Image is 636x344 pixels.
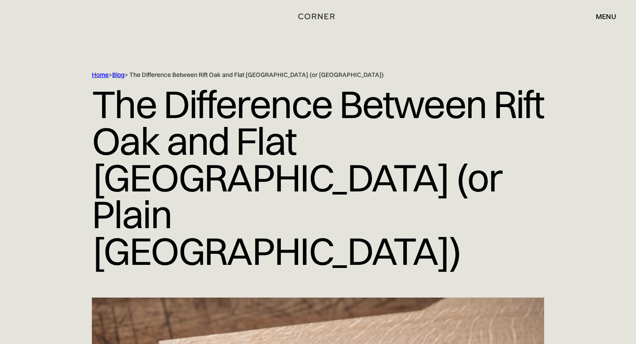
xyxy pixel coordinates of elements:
[92,71,109,79] a: Home
[596,13,616,20] div: menu
[92,79,544,276] h1: The Difference Between Rift Oak and Flat [GEOGRAPHIC_DATA] (or Plain [GEOGRAPHIC_DATA])
[112,71,125,79] a: Blog
[292,11,344,22] a: home
[587,9,616,24] div: menu
[92,71,507,79] div: > > The Difference Between Rift Oak and Flat [GEOGRAPHIC_DATA] (or [GEOGRAPHIC_DATA])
